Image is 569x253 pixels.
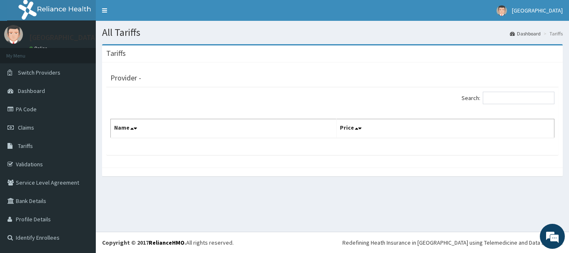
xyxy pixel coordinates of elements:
p: [GEOGRAPHIC_DATA] [29,34,98,41]
h3: Provider - [110,74,141,82]
a: RelianceHMO [149,239,185,246]
span: [GEOGRAPHIC_DATA] [512,7,563,14]
span: Tariffs [18,142,33,150]
li: Tariffs [542,30,563,37]
strong: Copyright © 2017 . [102,239,186,246]
h3: Tariffs [106,50,126,57]
div: Redefining Heath Insurance in [GEOGRAPHIC_DATA] using Telemedicine and Data Science! [342,238,563,247]
span: Dashboard [18,87,45,95]
a: Online [29,45,49,51]
img: User Image [4,25,23,44]
input: Search: [483,92,554,104]
h1: All Tariffs [102,27,563,38]
span: Claims [18,124,34,131]
th: Price [337,119,554,138]
th: Name [111,119,337,138]
span: Switch Providers [18,69,60,76]
label: Search: [462,92,554,104]
img: User Image [497,5,507,16]
a: Dashboard [510,30,541,37]
footer: All rights reserved. [96,232,569,253]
